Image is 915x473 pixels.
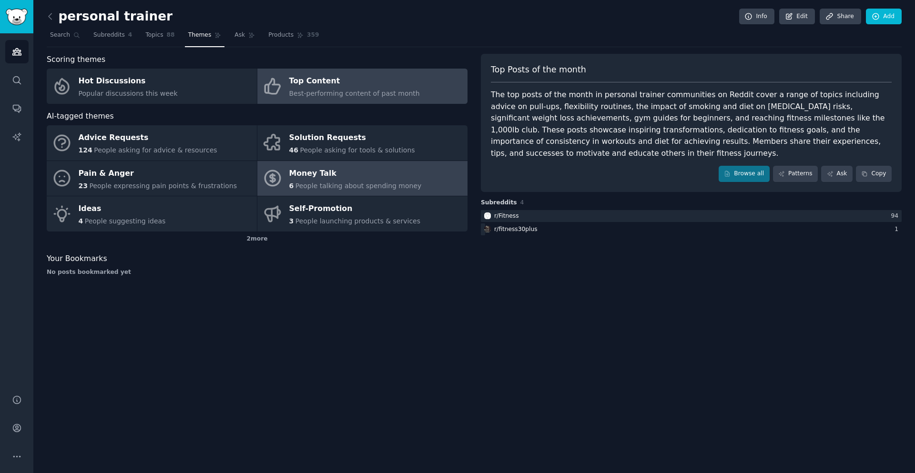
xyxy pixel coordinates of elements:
span: Popular discussions this week [79,90,178,97]
div: 1 [895,225,902,234]
a: Products359 [265,28,322,47]
a: Ideas4People suggesting ideas [47,196,257,231]
a: Ask [821,166,853,182]
span: 124 [79,146,92,154]
a: Subreddits4 [90,28,135,47]
div: r/ Fitness [494,212,519,221]
a: Pain & Anger23People expressing pain points & frustrations [47,161,257,196]
a: Money Talk6People talking about spending money [257,161,468,196]
div: Pain & Anger [79,166,237,181]
span: Subreddits [481,199,517,207]
span: Your Bookmarks [47,253,107,265]
a: Browse all [719,166,770,182]
a: Self-Promotion3People launching products & services [257,196,468,231]
a: Info [739,9,774,25]
span: 359 [307,31,319,40]
div: The top posts of the month in personal trainer communities on Reddit cover a range of topics incl... [491,89,892,159]
a: fitness30plusr/fitness30plus1 [481,223,902,235]
div: No posts bookmarked yet [47,268,468,277]
a: Edit [779,9,815,25]
img: Fitness [484,212,491,219]
span: 23 [79,182,88,190]
div: r/ fitness30plus [494,225,538,234]
span: Subreddits [93,31,125,40]
a: Hot DiscussionsPopular discussions this week [47,69,257,104]
a: Top ContentBest-performing content of past month [257,69,468,104]
div: Ideas [79,201,166,217]
a: Advice Requests124People asking for advice & resources [47,125,257,161]
span: 46 [289,146,298,154]
span: 4 [128,31,132,40]
span: Top Posts of the month [491,64,586,76]
a: Fitnessr/Fitness94 [481,210,902,222]
span: Products [268,31,294,40]
div: Hot Discussions [79,74,178,89]
div: Self-Promotion [289,201,421,217]
div: Top Content [289,74,420,89]
span: Scoring themes [47,54,105,66]
div: Advice Requests [79,131,217,146]
div: 94 [891,212,902,221]
span: 6 [289,182,294,190]
img: fitness30plus [484,226,491,232]
span: Ask [234,31,245,40]
span: People expressing pain points & frustrations [89,182,237,190]
img: GummySearch logo [6,9,28,25]
span: 88 [167,31,175,40]
h2: personal trainer [47,9,173,24]
a: Topics88 [142,28,178,47]
a: Patterns [773,166,818,182]
a: Search [47,28,83,47]
div: Solution Requests [289,131,415,146]
span: 4 [520,199,524,206]
div: Money Talk [289,166,422,181]
span: 4 [79,217,83,225]
a: Share [820,9,861,25]
span: People suggesting ideas [85,217,166,225]
span: 3 [289,217,294,225]
div: 2 more [47,231,468,247]
span: Best-performing content of past month [289,90,420,97]
a: Ask [231,28,258,47]
span: People asking for advice & resources [94,146,217,154]
span: Themes [188,31,212,40]
span: AI-tagged themes [47,111,114,122]
span: People talking about spending money [295,182,422,190]
span: People launching products & services [295,217,420,225]
a: Add [866,9,902,25]
span: Topics [145,31,163,40]
span: People asking for tools & solutions [300,146,415,154]
span: Search [50,31,70,40]
button: Copy [856,166,892,182]
a: Themes [185,28,225,47]
a: Solution Requests46People asking for tools & solutions [257,125,468,161]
